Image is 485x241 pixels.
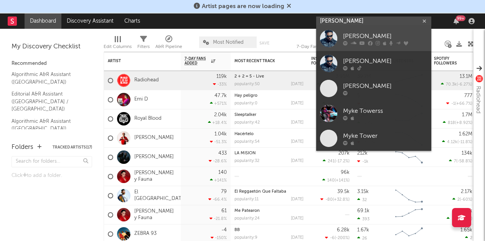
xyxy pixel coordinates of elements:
div: 2 + 2 = 5 - Live [234,74,304,79]
span: 241 [328,159,335,163]
span: -200 % [336,236,348,240]
div: 2.04k [214,112,227,117]
a: [PERSON_NAME] [316,76,431,101]
div: 1.62M [459,132,472,137]
a: Algorithmic A&R Assistant ([GEOGRAPHIC_DATA]) [12,117,84,133]
span: -60 % [461,198,471,202]
div: 26 [357,236,367,241]
a: El [GEOGRAPHIC_DATA] [134,189,186,202]
div: [DATE] [291,159,304,163]
div: A&R Pipeline [155,42,182,51]
div: [PERSON_NAME] [343,82,427,91]
div: Recommended [12,59,92,68]
span: -58.8 % [457,159,471,163]
div: 99 + [456,15,465,21]
span: -6.27 % [458,83,471,87]
div: 1.67k [357,228,369,233]
span: -11.8 % [459,140,471,144]
div: ( ) [325,235,350,240]
span: 70.3k [446,83,457,87]
div: [DATE] [291,121,304,125]
div: Most Recent Track [234,59,292,63]
div: Instagram Followers [311,56,338,66]
div: A&R Pipeline [155,33,182,55]
span: +141 % [336,178,348,183]
div: 47.7k [214,93,227,98]
div: Radiohead [473,86,483,114]
div: +18.4 % [208,120,227,125]
div: Hacértelo [234,132,304,136]
span: -17.2 % [336,159,348,163]
div: [DATE] [291,101,304,106]
div: [PERSON_NAME] [343,32,427,41]
a: Hay peligro [234,94,257,98]
span: +8.92 % [456,121,471,125]
a: Charts [119,13,145,29]
div: Edit Columns [104,42,132,51]
div: popularity: 0 [234,101,257,106]
div: 1.04k [214,132,227,137]
span: -80 [325,198,333,202]
a: [PERSON_NAME] [134,154,174,160]
a: ZEBRA 93 [134,231,157,237]
div: ( ) [320,197,350,202]
div: 119k [216,74,227,79]
span: 140 [327,178,335,183]
a: Hacértelo [234,132,254,136]
div: ( ) [447,216,472,221]
svg: Chart title [392,186,426,205]
a: LA MISIÓN [234,151,256,155]
div: Spotify Followers [434,56,461,66]
span: 4.12k [447,140,457,144]
span: Most Notified [213,40,244,45]
div: -4 [221,228,227,233]
a: Myke Towerss [316,101,431,126]
div: [DATE] [291,236,304,240]
div: El Reggaetón Que Faltaba [234,190,304,194]
div: 13.1M [460,74,472,79]
div: Sleeptalker [234,113,304,117]
div: +571 % [210,101,227,106]
a: El Reggaetón Que Faltaba [234,190,286,194]
div: 1.7M [462,112,472,117]
div: popularity: 24 [234,216,260,221]
div: [DATE] [291,197,304,201]
svg: Chart title [392,148,426,167]
a: Me Patearon [234,209,260,213]
input: Search for artists [316,17,431,26]
button: Save [259,41,269,45]
div: BB [234,228,304,232]
button: 99+ [454,18,459,24]
div: ( ) [441,82,472,87]
span: 7-Day Fans Added [185,56,209,66]
div: 140 [218,170,227,175]
div: LA MISIÓN [234,151,304,155]
div: popularity: 9 [234,236,257,240]
div: 7-Day Fans Added (7-Day Fans Added) [297,33,354,55]
div: ( ) [452,197,472,202]
div: [PERSON_NAME] [343,57,427,66]
div: 1.65k [460,228,472,233]
span: 2 [457,198,460,202]
a: Dashboard [25,13,61,29]
svg: Chart title [392,205,426,224]
span: Artist pages are now loading [202,3,284,10]
div: -28.6 % [209,158,227,163]
a: [PERSON_NAME] [134,135,174,141]
span: +32.8 % [334,198,348,202]
div: 3.15k [357,189,369,194]
input: Search for folders... [12,156,92,167]
div: [DATE] [291,82,304,86]
div: 61 [221,208,227,213]
div: Folders [12,143,33,152]
div: ( ) [443,120,472,125]
div: [DATE] [291,140,304,144]
a: Myke Tower [316,126,431,151]
button: Tracked Artists(17) [53,145,92,149]
a: 2 + 2 = 5 - Live [234,74,264,79]
div: 7-Day Fans Added (7-Day Fans Added) [297,42,354,51]
div: Myke Towerss [343,107,427,116]
div: -1k [357,159,368,164]
div: Click to add a folder. [12,171,92,180]
div: 212k [357,151,368,156]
